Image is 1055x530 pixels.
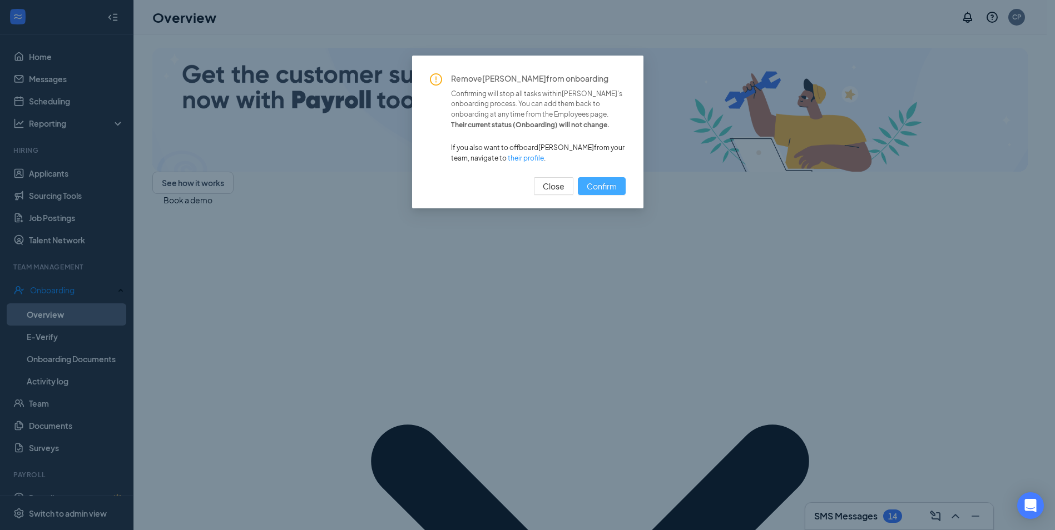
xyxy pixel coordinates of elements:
[578,177,626,195] button: Confirm
[508,154,544,162] a: their profile
[451,143,626,164] span: If you also want to offboard [PERSON_NAME] from your team, navigate to .
[534,177,573,195] button: Close
[451,120,626,131] span: Their current status ( Onboarding ) will not change.
[451,89,626,121] span: Confirming will stop all tasks within [PERSON_NAME] 's onboarding process. You can add them back ...
[1017,492,1044,519] div: Open Intercom Messenger
[587,180,617,192] span: Confirm
[451,73,626,84] span: Remove [PERSON_NAME] from onboarding
[543,180,564,192] span: Close
[430,73,442,86] span: exclamation-circle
